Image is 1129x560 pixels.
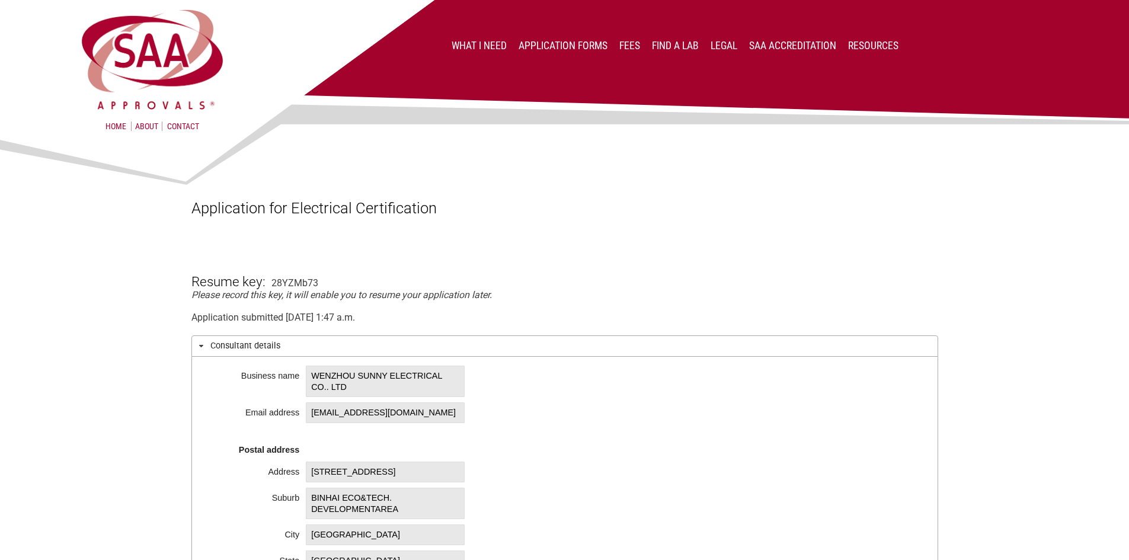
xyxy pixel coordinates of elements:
[306,366,465,397] span: WENZHOU SUNNY ELECTRICAL CO.. LTD
[131,121,162,131] a: About
[191,312,938,323] div: Application submitted [DATE] 1:47 a.m.
[191,199,938,217] h1: Application for Electrical Certification
[210,463,299,475] div: Address
[191,335,938,356] h3: Consultant details
[306,488,465,519] span: BINHAI ECO&TECH. DEVELOPMENTAREA
[210,489,299,501] div: Suburb
[271,277,318,289] div: 28YZMb73
[105,121,126,131] a: Home
[848,40,898,52] a: Resources
[306,402,465,423] span: [EMAIL_ADDRESS][DOMAIN_NAME]
[191,289,492,300] em: Please record this key, it will enable you to resume your application later.
[210,404,299,416] div: Email address
[306,462,465,482] span: [STREET_ADDRESS]
[652,40,699,52] a: Find a lab
[79,7,226,112] img: SAA Approvals
[711,40,737,52] a: Legal
[167,121,199,131] a: Contact
[191,254,266,290] h3: Resume key:
[749,40,836,52] a: SAA Accreditation
[210,367,299,379] div: Business name
[519,40,607,52] a: Application Forms
[452,40,507,52] a: What I Need
[210,526,299,538] div: City
[619,40,640,52] a: Fees
[239,445,299,455] strong: Postal address
[306,524,465,545] span: [GEOGRAPHIC_DATA]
